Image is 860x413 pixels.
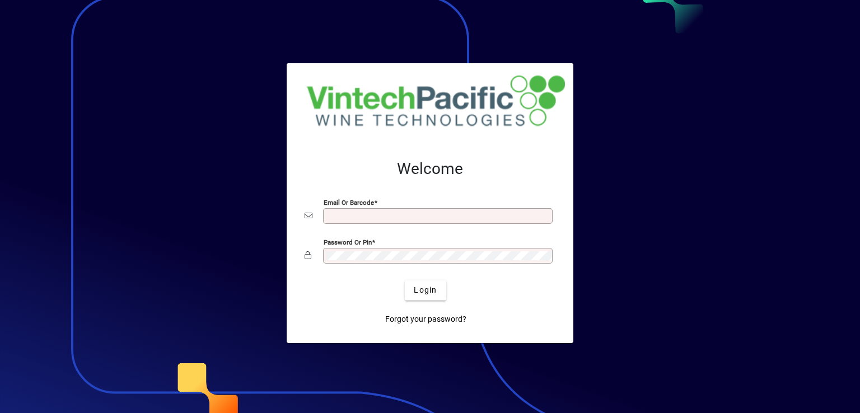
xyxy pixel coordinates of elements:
h2: Welcome [305,159,555,179]
mat-label: Password or Pin [324,238,372,246]
button: Login [405,280,446,301]
a: Forgot your password? [381,309,471,330]
span: Login [414,284,437,296]
mat-label: Email or Barcode [324,198,374,206]
span: Forgot your password? [385,313,466,325]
